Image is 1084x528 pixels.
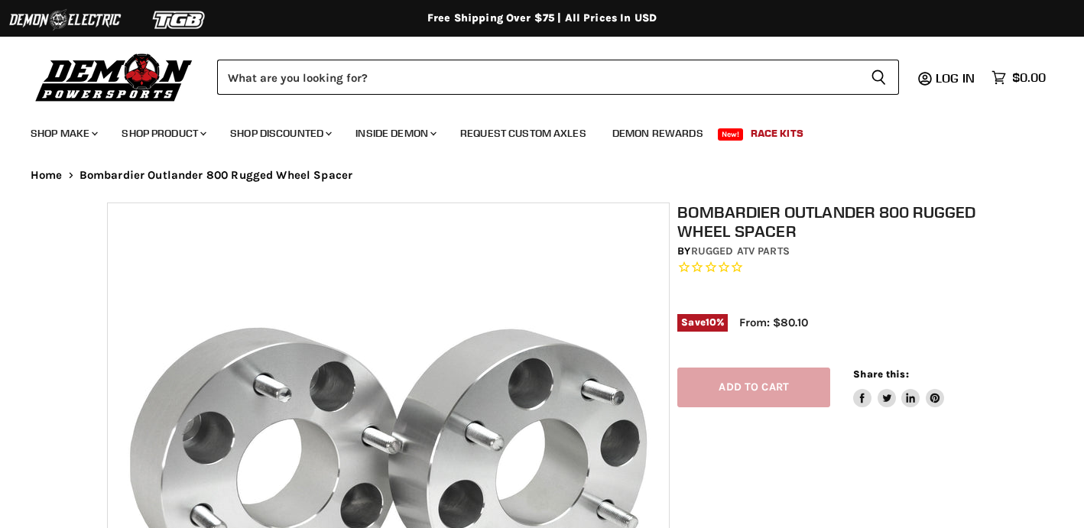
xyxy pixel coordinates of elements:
[677,202,984,241] h1: Bombardier Outlander 800 Rugged Wheel Spacer
[449,118,598,149] a: Request Custom Axles
[718,128,744,141] span: New!
[344,118,446,149] a: Inside Demon
[677,243,984,260] div: by
[19,118,107,149] a: Shop Make
[601,118,715,149] a: Demon Rewards
[677,314,728,331] span: Save %
[80,169,353,182] span: Bombardier Outlander 800 Rugged Wheel Spacer
[677,260,984,276] span: Rated 0.0 out of 5 stars 0 reviews
[706,316,716,328] span: 10
[691,245,790,258] a: Rugged ATV Parts
[122,5,237,34] img: TGB Logo 2
[31,50,198,104] img: Demon Powersports
[1012,70,1046,85] span: $0.00
[31,169,63,182] a: Home
[219,118,341,149] a: Shop Discounted
[936,70,975,86] span: Log in
[739,316,808,329] span: From: $80.10
[217,60,899,95] form: Product
[217,60,858,95] input: Search
[929,71,984,85] a: Log in
[110,118,216,149] a: Shop Product
[853,368,908,380] span: Share this:
[858,60,899,95] button: Search
[984,66,1053,89] a: $0.00
[739,118,815,149] a: Race Kits
[8,5,122,34] img: Demon Electric Logo 2
[853,368,944,408] aside: Share this:
[19,112,1042,149] ul: Main menu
